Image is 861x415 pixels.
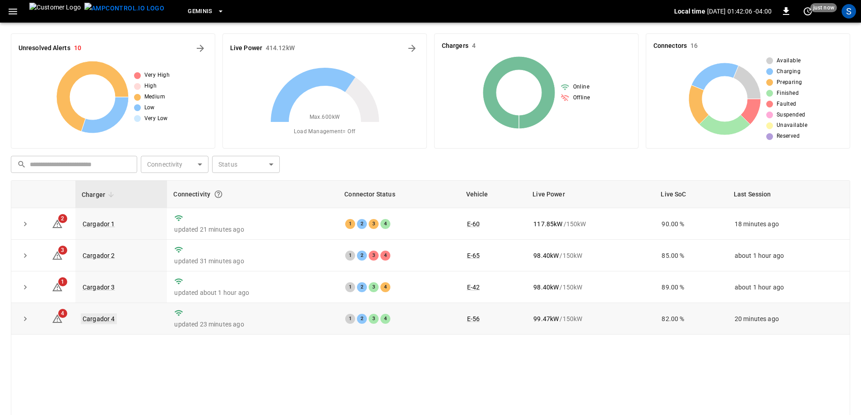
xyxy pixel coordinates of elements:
[533,219,647,228] div: / 150 kW
[144,82,157,91] span: High
[210,186,227,202] button: Connection between the charger and our software.
[357,251,367,261] div: 2
[405,41,419,56] button: Energy Overview
[58,309,67,318] span: 4
[184,3,228,20] button: Geminis
[533,314,647,323] div: / 150 kW
[345,251,355,261] div: 1
[294,127,355,136] span: Load Management = Off
[52,315,63,322] a: 4
[777,100,796,109] span: Faulted
[777,121,807,130] span: Unavailable
[82,189,117,200] span: Charger
[83,220,115,228] a: Cargador 1
[19,43,70,53] h6: Unresolved Alerts
[345,314,355,324] div: 1
[727,303,850,335] td: 20 minutes ago
[174,256,331,266] p: updated 31 minutes ago
[842,4,856,19] div: profile-icon
[526,181,654,208] th: Live Power
[357,219,367,229] div: 2
[174,288,331,297] p: updated about 1 hour ago
[690,41,698,51] h6: 16
[58,214,67,223] span: 2
[727,271,850,303] td: about 1 hour ago
[727,181,850,208] th: Last Session
[777,111,805,120] span: Suspended
[777,78,802,87] span: Preparing
[533,251,559,260] p: 98.40 kW
[810,3,837,12] span: just now
[653,41,687,51] h6: Connectors
[174,320,331,329] p: updated 23 minutes ago
[357,282,367,292] div: 2
[727,240,850,271] td: about 1 hour ago
[533,314,559,323] p: 99.47 kW
[345,219,355,229] div: 1
[173,186,332,202] div: Connectivity
[81,313,117,324] a: Cargador 4
[777,56,801,65] span: Available
[674,7,705,16] p: Local time
[654,240,727,271] td: 85.00 %
[533,283,647,292] div: / 150 kW
[193,41,208,56] button: All Alerts
[144,103,155,112] span: Low
[357,314,367,324] div: 2
[467,220,480,228] a: E-60
[84,3,164,14] img: ampcontrol.io logo
[338,181,459,208] th: Connector Status
[533,283,559,292] p: 98.40 kW
[777,67,801,76] span: Charging
[533,219,562,228] p: 117.85 kW
[52,283,63,290] a: 1
[310,113,340,122] span: Max. 600 kW
[573,83,589,92] span: Online
[29,3,81,20] img: Customer Logo
[369,314,379,324] div: 3
[573,93,590,103] span: Offline
[144,114,168,123] span: Very Low
[19,280,32,294] button: expand row
[707,7,772,16] p: [DATE] 01:42:06 -04:00
[467,315,480,322] a: E-56
[467,284,480,291] a: E-42
[58,246,67,255] span: 3
[380,314,390,324] div: 4
[654,181,727,208] th: Live SoC
[380,219,390,229] div: 4
[472,41,476,51] h6: 4
[380,251,390,261] div: 4
[52,219,63,227] a: 2
[777,89,799,98] span: Finished
[144,93,165,102] span: Medium
[654,208,727,240] td: 90.00 %
[467,252,480,259] a: E-65
[345,282,355,292] div: 1
[188,6,213,17] span: Geminis
[777,132,800,141] span: Reserved
[442,41,468,51] h6: Chargers
[380,282,390,292] div: 4
[369,282,379,292] div: 3
[19,217,32,231] button: expand row
[144,71,170,80] span: Very High
[83,284,115,291] a: Cargador 3
[369,251,379,261] div: 3
[533,251,647,260] div: / 150 kW
[266,43,295,53] h6: 414.12 kW
[654,271,727,303] td: 89.00 %
[52,251,63,258] a: 3
[19,312,32,326] button: expand row
[460,181,527,208] th: Vehicle
[230,43,262,53] h6: Live Power
[74,43,81,53] h6: 10
[369,219,379,229] div: 3
[654,303,727,335] td: 82.00 %
[83,252,115,259] a: Cargador 2
[19,249,32,262] button: expand row
[727,208,850,240] td: 18 minutes ago
[801,4,815,19] button: set refresh interval
[174,225,331,234] p: updated 21 minutes ago
[58,277,67,286] span: 1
